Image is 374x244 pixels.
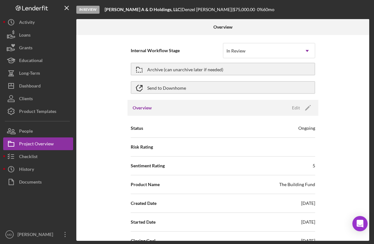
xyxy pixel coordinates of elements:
[131,238,156,244] span: Closing Goal
[19,163,34,177] div: History
[3,29,73,41] button: Loans
[3,67,73,80] button: Long-Term
[147,63,223,75] div: Archive (can unarchive later if needed)
[3,137,73,150] button: Project Overview
[105,7,182,12] div: |
[352,216,368,231] div: Open Intercom Messenger
[19,92,33,107] div: Clients
[182,7,233,12] div: Denzel [PERSON_NAME] |
[226,48,246,53] div: In Review
[3,54,73,67] button: Educational
[301,200,315,206] div: [DATE]
[131,47,223,54] span: Internal Workflow Stage
[19,137,54,152] div: Project Overview
[3,80,73,92] button: Dashboard
[19,176,42,190] div: Documents
[131,200,156,206] span: Created Date
[19,67,40,81] div: Long-Term
[3,92,73,105] button: Clients
[19,29,31,43] div: Loans
[133,105,152,111] h3: Overview
[3,41,73,54] button: Grants
[301,238,315,244] div: [DATE]
[19,125,33,139] div: People
[257,7,263,12] div: 0 %
[3,125,73,137] button: People
[131,63,315,75] button: Archive (can unarchive later if needed)
[288,103,313,113] button: Edit
[3,150,73,163] button: Checklist
[16,228,57,242] div: [PERSON_NAME]
[147,82,186,93] div: Send to Downhome
[105,7,180,12] b: [PERSON_NAME] A & D Holdings, LLC
[131,181,160,188] span: Product Name
[19,80,41,94] div: Dashboard
[76,6,100,14] div: In Review
[19,150,38,164] div: Checklist
[7,233,12,236] text: MD
[301,219,315,225] div: [DATE]
[19,54,43,68] div: Educational
[131,219,156,225] span: Started Date
[263,7,274,12] div: 60 mo
[3,228,73,241] button: MD[PERSON_NAME]
[131,163,165,169] span: Sentiment Rating
[131,125,143,131] span: Status
[131,81,315,94] button: Send to Downhome
[213,24,232,30] b: Overview
[3,16,73,29] button: Activity
[233,7,257,12] div: $75,000.00
[131,144,153,150] span: Risk Rating
[292,103,300,113] div: Edit
[279,181,315,188] div: The Building Fund
[19,41,32,56] div: Grants
[298,125,315,131] div: Ongoing
[3,163,73,176] button: History
[3,105,73,118] button: Product Templates
[313,163,315,169] div: 5
[3,176,73,188] button: Documents
[19,105,56,119] div: Product Templates
[19,16,35,30] div: Activity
